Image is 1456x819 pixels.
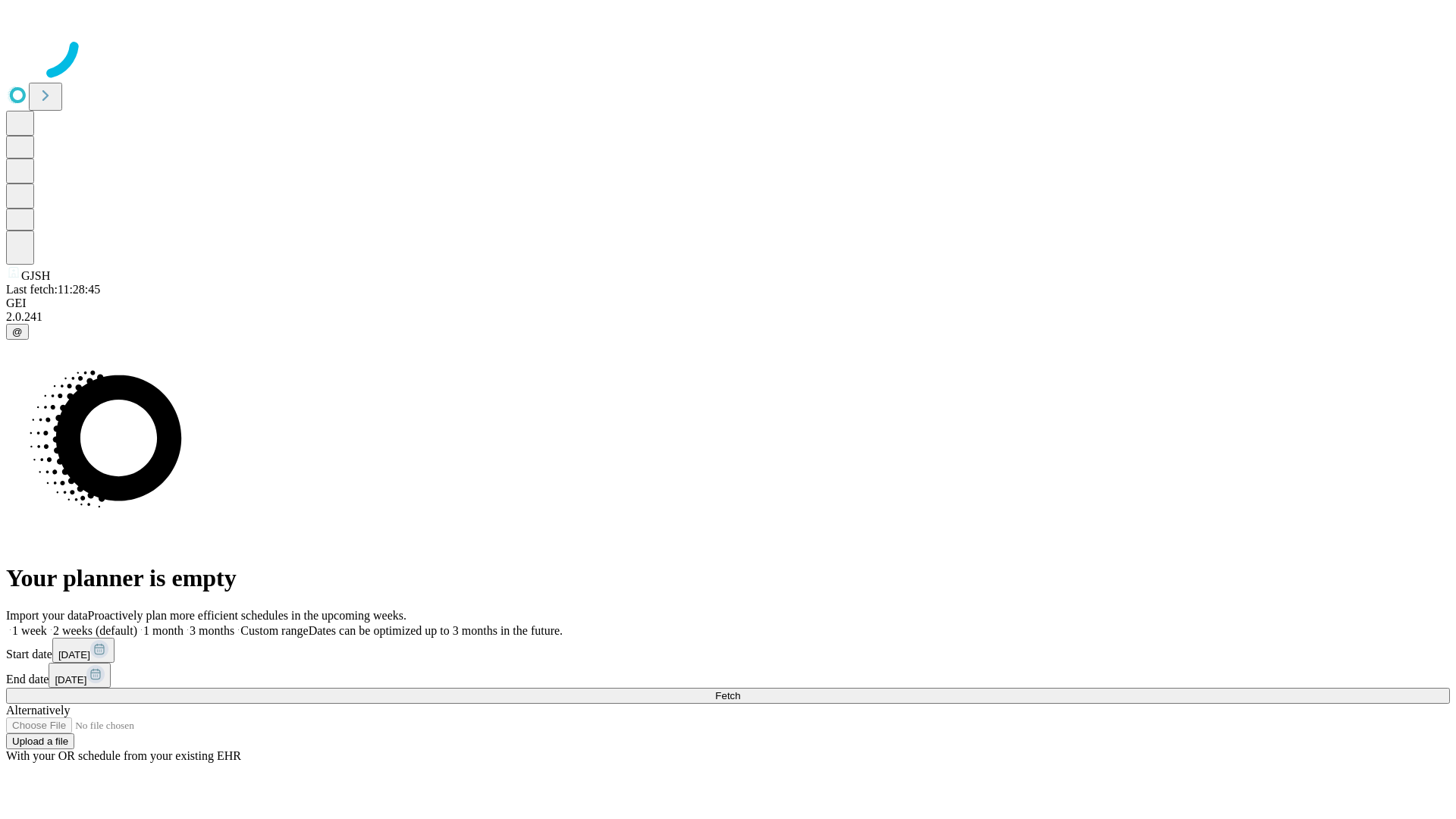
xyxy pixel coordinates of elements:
[6,688,1450,704] button: Fetch
[715,690,740,701] span: Fetch
[309,624,563,637] span: Dates can be optimized up to 3 months in the future.
[6,704,70,717] span: Alternatively
[6,749,241,762] span: With your OR schedule from your existing EHR
[143,624,184,637] span: 1 month
[6,310,1450,324] div: 2.0.241
[52,638,115,663] button: [DATE]
[21,269,50,282] span: GJSH
[53,624,137,637] span: 2 weeks (default)
[12,326,23,337] span: @
[6,283,100,296] span: Last fetch: 11:28:45
[58,649,90,661] span: [DATE]
[49,663,111,688] button: [DATE]
[88,609,406,622] span: Proactively plan more efficient schedules in the upcoming weeks.
[240,624,308,637] span: Custom range
[6,733,74,749] button: Upload a file
[55,674,86,686] span: [DATE]
[6,638,1450,663] div: Start date
[6,297,1450,310] div: GEI
[12,624,47,637] span: 1 week
[6,663,1450,688] div: End date
[6,564,1450,592] h1: Your planner is empty
[6,609,88,622] span: Import your data
[190,624,234,637] span: 3 months
[6,324,29,340] button: @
